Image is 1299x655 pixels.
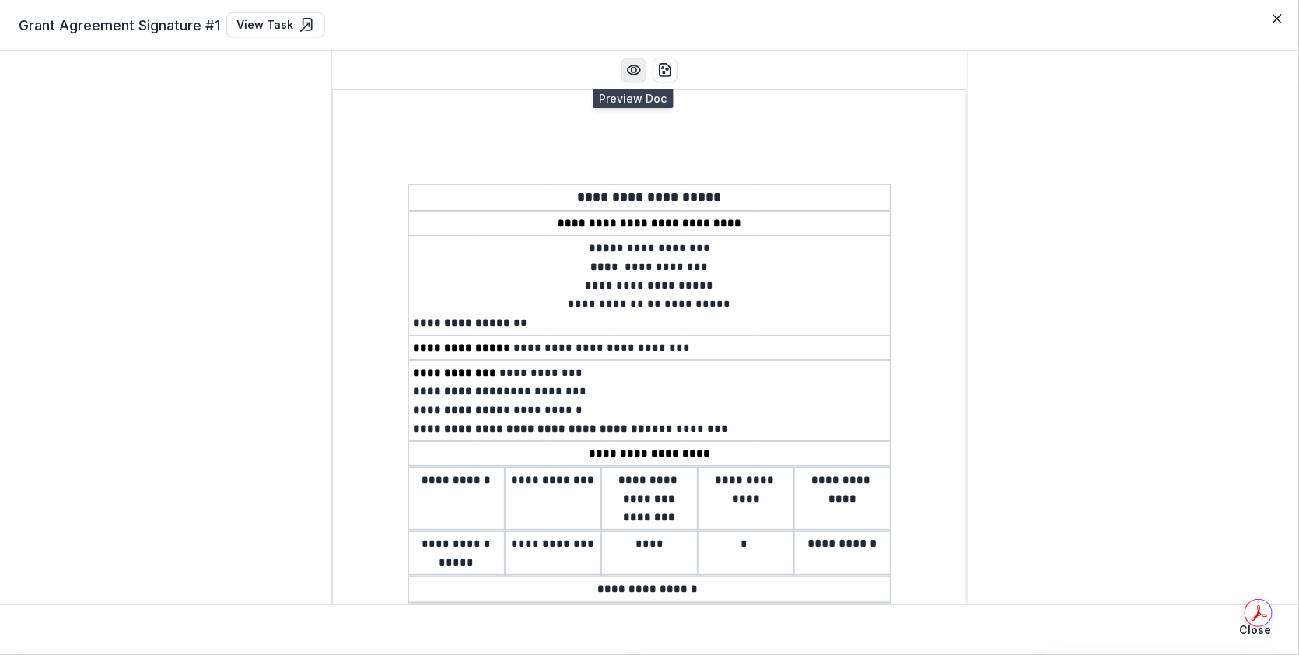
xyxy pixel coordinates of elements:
[19,15,220,36] span: Grant Agreement Signature #1
[226,12,325,37] a: View Task
[653,58,678,82] button: download-word
[621,58,646,82] button: Preview preview-doc.pdf
[1230,618,1280,643] button: Close
[1265,6,1290,31] button: Close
